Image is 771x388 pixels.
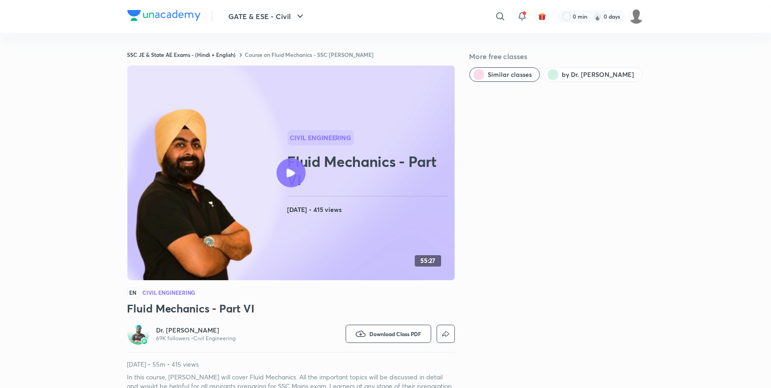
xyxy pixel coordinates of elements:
h4: [DATE] • 415 views [287,204,451,216]
button: Download Class PDF [346,325,431,343]
h4: 55:27 [420,257,436,265]
img: badge [141,338,147,344]
p: 69K followers • Civil Engineering [156,335,236,342]
h4: Civil Engineering [143,290,196,295]
img: streak [593,12,602,21]
span: by Dr. Jaspal Singh [562,70,635,79]
img: Company Logo [127,10,201,21]
img: Avatar [129,325,147,343]
a: Company Logo [127,10,201,23]
h2: Fluid Mechanics - Part VI [287,152,451,189]
button: by Dr. Jaspal Singh [544,67,642,82]
a: Course on Fluid Mechanics - SSC [PERSON_NAME] [245,51,374,58]
a: Avatarbadge [127,323,149,345]
a: Dr. [PERSON_NAME] [156,326,236,335]
button: Similar classes [469,67,540,82]
h3: Fluid Mechanics - Part VI [127,301,455,316]
img: Gungli takot [629,9,644,24]
h5: More free classes [469,51,644,62]
p: [DATE] • 55m • 415 views [127,360,455,369]
span: Download Class PDF [370,330,422,338]
span: Similar classes [488,70,532,79]
img: avatar [538,12,546,20]
button: avatar [535,9,549,24]
a: SSC JE & State AE Exams - (Hindi + English) [127,51,236,58]
button: GATE & ESE - Civil [223,7,311,25]
span: EN [127,287,139,297]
